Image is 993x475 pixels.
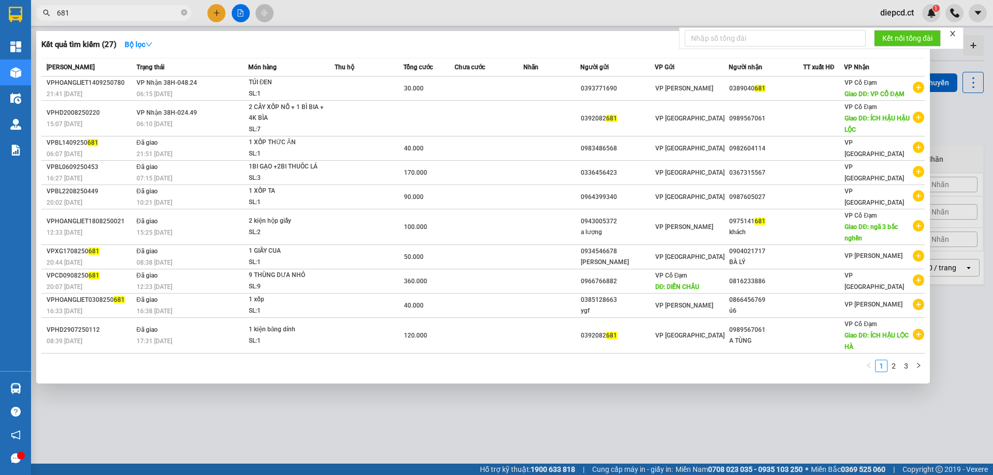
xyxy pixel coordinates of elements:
[249,294,326,305] div: 1 xốp
[581,227,654,238] div: a lượng
[47,259,82,266] span: 20:44 [DATE]
[655,332,725,339] span: VP [GEOGRAPHIC_DATA]
[47,229,82,236] span: 12:33 [DATE]
[47,90,82,98] span: 21:41 [DATE]
[913,142,924,153] span: plus-circle
[249,148,326,160] div: SL: 1
[912,360,925,372] li: Next Page
[845,320,877,328] span: VP Cổ Đạm
[11,453,21,463] span: message
[137,338,172,345] span: 17:31 [DATE]
[57,7,179,19] input: Tìm tên, số ĐT hoặc mã đơn
[249,137,326,148] div: 1 XỐP THỨC ĂN
[10,383,21,394] img: warehouse-icon
[47,295,133,305] div: VPHOANGLIET0308250
[655,302,713,309] span: VP [PERSON_NAME]
[845,332,909,350] span: Giao DĐ: ÍCH HẬU LỘC HÀ
[249,124,326,135] div: SL: 7
[41,39,116,50] h3: Kết quả tìm kiếm ( 27 )
[137,218,158,225] span: Đã giao
[455,64,485,71] span: Chưa cước
[845,79,877,86] span: VP Cổ Đạm
[10,67,21,78] img: warehouse-icon
[887,360,900,372] li: 2
[137,120,172,128] span: 06:10 [DATE]
[249,186,326,197] div: 1 XỐP TA
[581,330,654,341] div: 0392082
[137,79,197,86] span: VP Nhận 38H-048.24
[845,90,904,98] span: Giao DĐ: VP CỔ ĐẠM
[137,64,164,71] span: Trạng thái
[523,64,538,71] span: Nhãn
[137,199,172,206] span: 10:21 [DATE]
[581,83,654,94] div: 0393771690
[913,82,924,93] span: plus-circle
[249,77,326,88] div: TÚI ĐEN
[581,257,654,268] div: [PERSON_NAME]
[249,88,326,100] div: SL: 1
[249,161,326,173] div: 1BI GẠO +2BI THUÔC LÁ
[137,283,172,290] span: 12:23 [DATE]
[137,175,172,182] span: 07:15 [DATE]
[10,145,21,156] img: solution-icon
[47,120,82,128] span: 15:07 [DATE]
[845,223,898,242] span: Giao DĐ: ngã 3 bắc nghền
[248,64,277,71] span: Món hàng
[729,246,803,257] div: 0904021717
[729,216,803,227] div: 0975141
[11,407,21,417] span: question-circle
[655,169,725,176] span: VP [GEOGRAPHIC_DATA]
[137,163,158,171] span: Đã giao
[845,188,904,206] span: VP [GEOGRAPHIC_DATA]
[47,216,133,227] div: VPHOANGLIET1808250021
[874,30,941,47] button: Kết nối tổng đài
[580,64,609,71] span: Người gửi
[606,115,617,122] span: 681
[145,41,153,48] span: down
[47,186,133,197] div: VPBL2208250449
[845,212,877,219] span: VP Cổ Đạm
[755,218,765,225] span: 681
[581,167,654,178] div: 0336456423
[913,329,924,340] span: plus-circle
[137,229,172,236] span: 15:25 [DATE]
[249,257,326,268] div: SL: 1
[882,33,932,44] span: Kết nối tổng đài
[845,272,904,290] span: VP [GEOGRAPHIC_DATA]
[249,324,326,335] div: 1 kiện băng dính
[137,326,158,333] span: Đã giao
[581,192,654,203] div: 0964399340
[47,283,82,290] span: 20:07 [DATE]
[249,281,326,293] div: SL: 9
[403,64,433,71] span: Tổng cước
[249,173,326,184] div: SL: 3
[47,78,133,88] div: VPHOANGLIET1409250780
[913,250,924,262] span: plus-circle
[729,305,803,316] div: ủ6
[249,305,326,317] div: SL: 1
[47,137,133,148] div: VPBL1409250
[87,139,98,146] span: 681
[404,169,427,176] span: 170.000
[404,332,427,339] span: 120.000
[844,64,869,71] span: VP Nhận
[404,223,427,231] span: 100.000
[888,360,899,372] a: 2
[47,338,82,345] span: 08:39 [DATE]
[404,193,424,201] span: 90.000
[581,246,654,257] div: 0934546678
[249,216,326,227] div: 2 kiện hộp giấy
[729,257,803,268] div: BÀ LÝ
[581,276,654,287] div: 0966766882
[10,93,21,104] img: warehouse-icon
[114,296,125,303] span: 681
[655,193,725,201] span: VP [GEOGRAPHIC_DATA]
[845,252,902,259] span: VP [PERSON_NAME]
[655,85,713,92] span: VP [PERSON_NAME]
[181,9,187,16] span: close-circle
[249,227,326,238] div: SL: 2
[11,430,21,440] span: notification
[47,175,82,182] span: 16:27 [DATE]
[655,64,674,71] span: VP Gửi
[729,335,803,346] div: A TÙNG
